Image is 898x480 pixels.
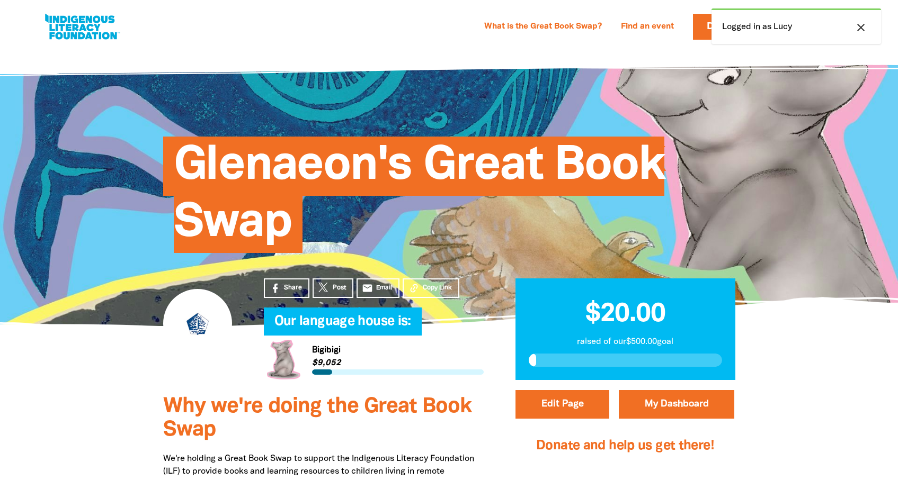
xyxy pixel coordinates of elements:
a: My Dashboard [619,390,734,419]
i: close [855,21,867,34]
span: Post [333,283,346,293]
a: Post [313,278,353,298]
span: Copy Link [423,283,452,293]
span: Our language house is: [274,315,411,336]
a: What is the Great Book Swap? [478,19,608,35]
p: raised of our $500.00 goal [529,336,722,348]
span: Why we're doing the Great Book Swap [163,397,472,440]
span: Donate and help us get there! [536,440,714,452]
span: Email [376,283,392,293]
a: Share [264,278,309,298]
span: Glenaeon's Great Book Swap [174,144,665,253]
a: emailEmail [357,278,400,298]
button: Copy Link [403,278,459,298]
a: Find an event [615,19,680,35]
a: Donate [693,14,760,40]
div: Logged in as Lucy [712,8,881,44]
span: Share [284,283,302,293]
button: close [851,21,870,34]
button: Edit Page [515,390,609,419]
span: $20.00 [585,302,665,327]
i: email [362,283,373,294]
h6: My Team [264,325,484,331]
